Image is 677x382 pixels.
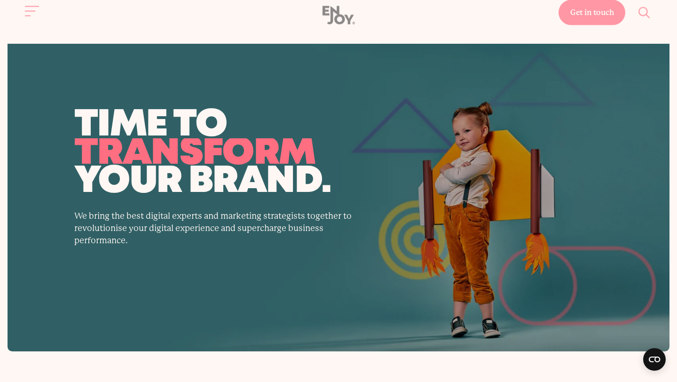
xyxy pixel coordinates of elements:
span: transform [74,138,315,169]
p: We bring the best digital experts and marketing strategists together to revolutionise your digita... [74,210,356,247]
button: Open CMP widget [643,348,666,371]
button: Site search [635,12,654,32]
button: Site navigation [23,10,42,30]
span: your brand. [74,169,603,195]
a: Get in touch [559,9,625,34]
span: time to [74,112,603,138]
